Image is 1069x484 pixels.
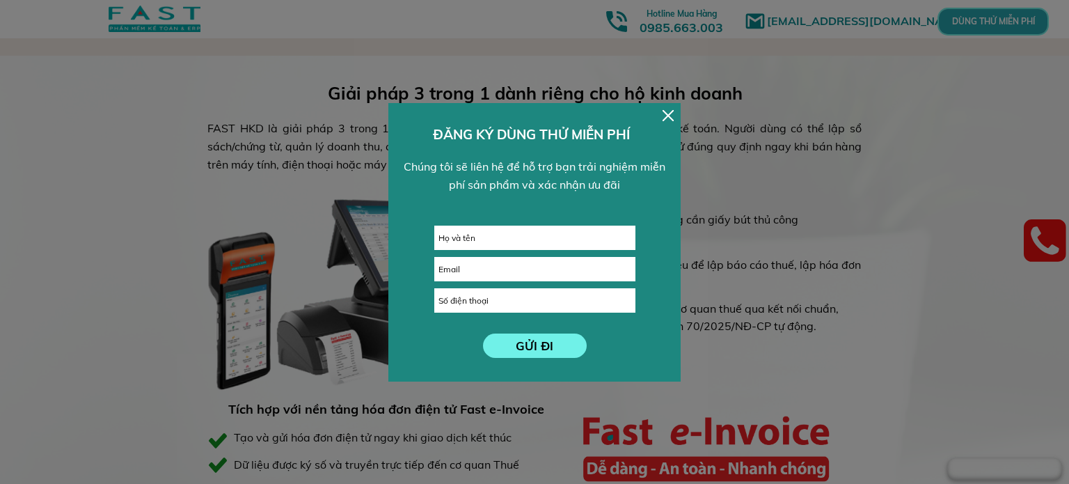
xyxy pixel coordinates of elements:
[435,258,635,281] input: Email
[483,334,587,358] p: GỬI ĐI
[435,226,635,249] input: Họ và tên
[433,124,637,145] h3: ĐĂNG KÝ DÙNG THỬ MIỄN PHÍ
[397,158,672,194] div: Chúng tôi sẽ liên hệ để hỗ trợ bạn trải nghiệm miễn phí sản phẩm và xác nhận ưu đãi
[435,289,635,312] input: Số điện thoại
